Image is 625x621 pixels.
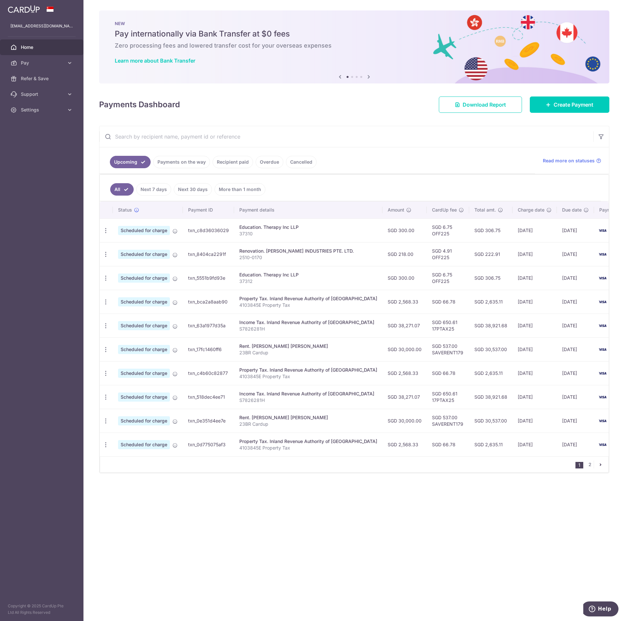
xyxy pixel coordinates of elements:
nav: pager [575,457,608,472]
td: SGD 2,568.33 [382,433,427,456]
span: Home [21,44,64,51]
img: Bank Card [596,250,609,258]
a: Upcoming [110,156,151,168]
a: Next 7 days [136,183,171,196]
a: Cancelled [286,156,317,168]
td: SGD 38,921.68 [469,385,513,409]
td: [DATE] [557,337,594,361]
td: txn_c4b60c82877 [183,361,234,385]
td: txn_0e351d4ee7e [183,409,234,433]
td: SGD 537.00 SAVERENT179 [427,409,469,433]
td: [DATE] [557,218,594,242]
span: Amount [388,207,404,213]
div: Property Tax. Inland Revenue Authority of [GEOGRAPHIC_DATA] [239,295,377,302]
td: SGD 2,635.11 [469,290,513,314]
div: Education. Therapy Inc LLP [239,272,377,278]
td: txn_63a1977d35a [183,314,234,337]
td: [DATE] [513,409,557,433]
td: SGD 300.00 [382,266,427,290]
div: Property Tax. Inland Revenue Authority of [GEOGRAPHIC_DATA] [239,438,377,445]
span: Due date [562,207,582,213]
td: SGD 218.00 [382,242,427,266]
span: Scheduled for charge [118,274,170,283]
td: SGD 650.61 17PTAX25 [427,314,469,337]
img: Bank Card [596,417,609,425]
td: [DATE] [557,242,594,266]
p: 2510-0170 [239,254,377,261]
td: txn_5551b9fd93e [183,266,234,290]
td: SGD 6.75 OFF225 [427,218,469,242]
td: SGD 66.78 [427,361,469,385]
span: Read more on statuses [543,157,595,164]
td: [DATE] [513,218,557,242]
td: SGD 66.78 [427,290,469,314]
span: Scheduled for charge [118,440,170,449]
td: SGD 2,568.33 [382,290,427,314]
a: 2 [586,461,594,468]
span: Scheduled for charge [118,226,170,235]
td: SGD 222.91 [469,242,513,266]
td: [DATE] [513,242,557,266]
td: [DATE] [557,266,594,290]
td: SGD 6.75 OFF225 [427,266,469,290]
td: SGD 2,568.33 [382,361,427,385]
span: Scheduled for charge [118,297,170,306]
a: Recipient paid [213,156,253,168]
td: SGD 537.00 SAVERENT179 [427,337,469,361]
th: Payment details [234,201,382,218]
a: All [110,183,134,196]
td: SGD 30,537.00 [469,337,513,361]
iframe: Opens a widget where you can find more information [583,601,618,618]
td: [DATE] [557,290,594,314]
td: SGD 30,000.00 [382,337,427,361]
div: Education. Therapy Inc LLP [239,224,377,230]
span: Settings [21,107,64,113]
h4: Payments Dashboard [99,99,180,111]
p: [EMAIL_ADDRESS][DOMAIN_NAME] [10,23,73,29]
td: txn_bca2a8aab90 [183,290,234,314]
span: Scheduled for charge [118,321,170,330]
a: Overdue [256,156,283,168]
img: Bank Card [596,441,609,449]
span: Total amt. [474,207,496,213]
td: [DATE] [513,290,557,314]
td: [DATE] [557,314,594,337]
td: [DATE] [513,433,557,456]
td: [DATE] [513,385,557,409]
img: Bank Card [596,346,609,353]
p: 4103845E Property Tax [239,373,377,380]
td: SGD 38,271.07 [382,385,427,409]
td: txn_c8d36036029 [183,218,234,242]
img: Bank transfer banner [99,10,609,83]
td: txn_0d775075af3 [183,433,234,456]
p: 4103845E Property Tax [239,302,377,308]
td: SGD 38,271.07 [382,314,427,337]
td: SGD 300.00 [382,218,427,242]
span: Refer & Save [21,75,64,82]
td: SGD 66.78 [427,433,469,456]
span: Scheduled for charge [118,345,170,354]
td: [DATE] [557,433,594,456]
th: Payment ID [183,201,234,218]
a: Learn more about Bank Transfer [115,57,195,64]
span: Scheduled for charge [118,250,170,259]
div: Property Tax. Inland Revenue Authority of [GEOGRAPHIC_DATA] [239,367,377,373]
td: SGD 38,921.68 [469,314,513,337]
td: [DATE] [513,361,557,385]
td: SGD 30,000.00 [382,409,427,433]
td: [DATE] [513,314,557,337]
td: SGD 2,635.11 [469,361,513,385]
h5: Pay internationally via Bank Transfer at $0 fees [115,29,594,39]
p: 23BR Cardup [239,421,377,427]
td: [DATE] [513,337,557,361]
div: Income Tax. Inland Revenue Authority of [GEOGRAPHIC_DATA] [239,391,377,397]
li: 1 [575,462,583,468]
td: [DATE] [557,361,594,385]
img: Bank Card [596,298,609,306]
img: Bank Card [596,322,609,330]
img: Bank Card [596,227,609,234]
p: S7826281H [239,326,377,332]
td: [DATE] [513,266,557,290]
a: Create Payment [530,96,609,113]
td: SGD 306.75 [469,266,513,290]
